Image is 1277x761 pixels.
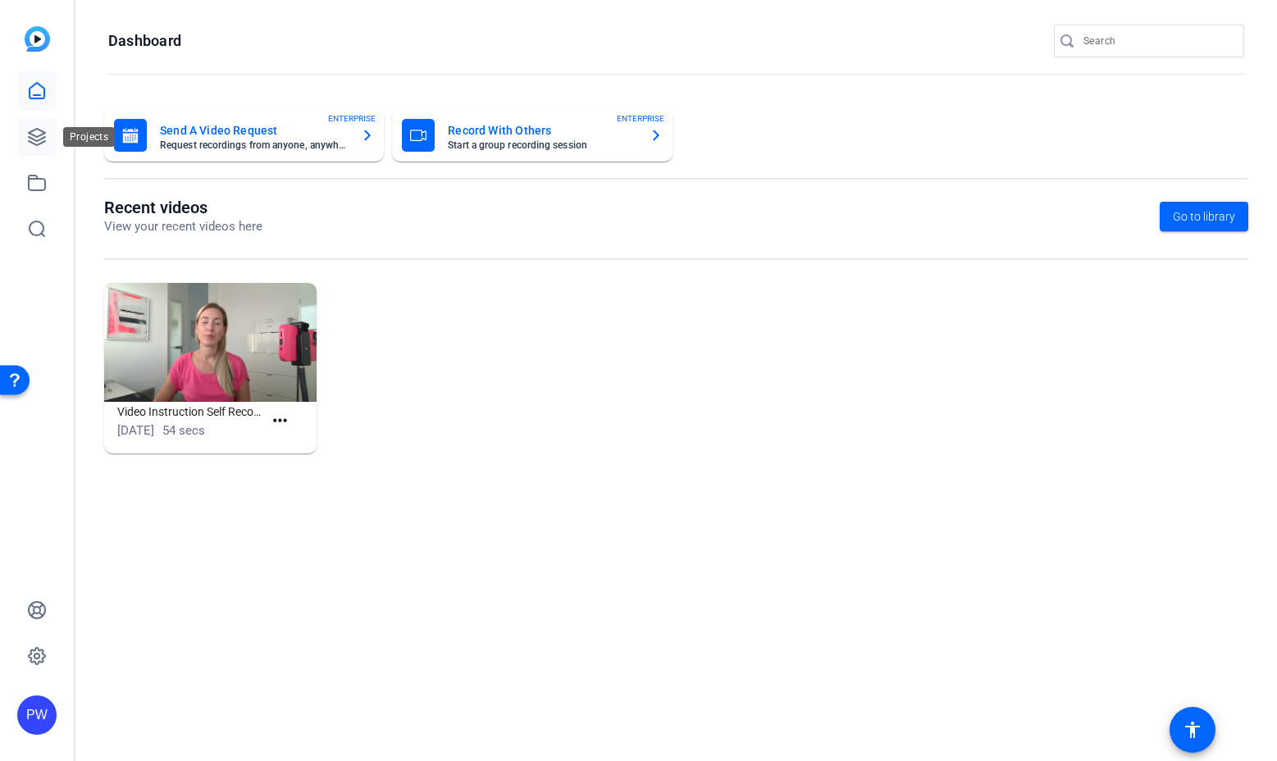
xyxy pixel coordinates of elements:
p: View your recent videos here [104,217,262,236]
mat-card-subtitle: Start a group recording session [448,140,636,150]
h1: Recent videos [104,198,262,217]
span: [DATE] [117,423,154,438]
mat-icon: more_horiz [270,411,290,431]
mat-card-title: Send A Video Request [160,121,348,140]
h1: Dashboard [108,31,181,51]
span: ENTERPRISE [617,112,664,125]
mat-card-title: Record With Others [448,121,636,140]
img: blue-gradient.svg [25,26,50,52]
div: PW [17,695,57,735]
span: Go to library [1173,208,1235,226]
div: Projects [63,127,115,147]
button: Send A Video RequestRequest recordings from anyone, anywhereENTERPRISE [104,109,384,162]
img: Video Instruction Self Recording [104,283,317,403]
a: Go to library [1160,202,1248,231]
span: ENTERPRISE [328,112,376,125]
h1: Video Instruction Self Recording [117,402,263,422]
span: 54 secs [162,423,205,438]
mat-icon: accessibility [1183,720,1202,740]
input: Search [1083,31,1231,51]
button: Record With OthersStart a group recording sessionENTERPRISE [392,109,672,162]
mat-card-subtitle: Request recordings from anyone, anywhere [160,140,348,150]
